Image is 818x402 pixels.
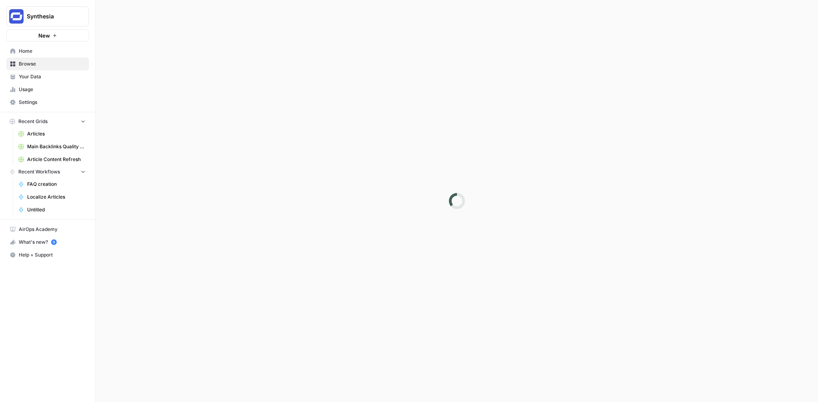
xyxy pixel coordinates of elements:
img: Synthesia Logo [9,9,24,24]
a: Articles [15,127,89,140]
span: Articles [27,130,85,137]
button: Recent Grids [6,115,89,127]
button: Workspace: Synthesia [6,6,89,26]
div: What's new? [7,236,89,248]
a: Main Backlinks Quality Checker - MAIN [15,140,89,153]
a: Home [6,45,89,58]
button: Help + Support [6,249,89,261]
span: New [38,32,50,40]
a: Usage [6,83,89,96]
a: FAQ creation [15,178,89,191]
span: Recent Workflows [18,168,60,175]
button: New [6,30,89,42]
span: Recent Grids [18,118,48,125]
span: Your Data [19,73,85,80]
span: Main Backlinks Quality Checker - MAIN [27,143,85,150]
button: What's new? 5 [6,236,89,249]
span: Article Content Refresh [27,156,85,163]
span: Home [19,48,85,55]
span: Help + Support [19,251,85,259]
a: Browse [6,58,89,70]
span: Settings [19,99,85,106]
a: Your Data [6,70,89,83]
a: 5 [51,239,57,245]
a: Settings [6,96,89,109]
button: Recent Workflows [6,166,89,178]
span: Localize Articles [27,193,85,201]
span: Synthesia [27,12,75,20]
text: 5 [53,240,55,244]
a: Untitled [15,203,89,216]
a: AirOps Academy [6,223,89,236]
a: Article Content Refresh [15,153,89,166]
span: Untitled [27,206,85,213]
span: AirOps Academy [19,226,85,233]
span: FAQ creation [27,181,85,188]
a: Localize Articles [15,191,89,203]
span: Browse [19,60,85,68]
span: Usage [19,86,85,93]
